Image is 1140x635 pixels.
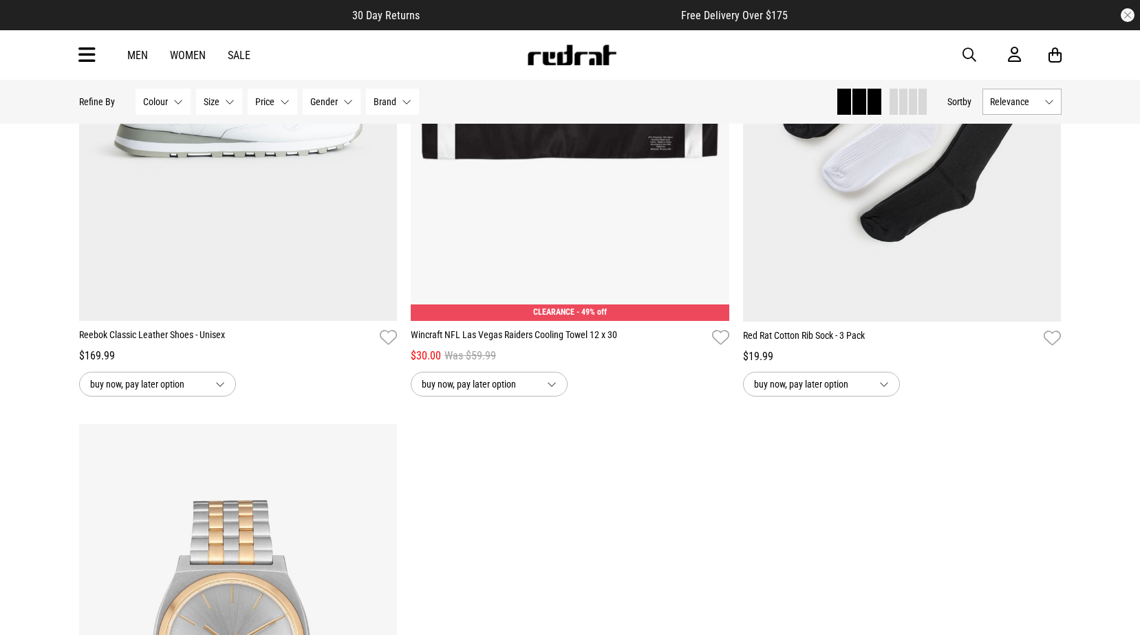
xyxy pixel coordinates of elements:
[411,328,707,348] a: Wincraft NFL Las Vegas Raiders Cooling Towel 12 x 30
[743,348,1062,365] div: $19.99
[79,96,115,107] p: Refine By
[374,96,396,107] span: Brand
[411,372,568,397] button: buy now, pay later option
[127,49,148,62] a: Men
[143,96,168,107] span: Colour
[90,376,204,392] span: buy now, pay later option
[411,348,441,364] span: $30.00
[526,45,617,65] img: Redrat logo
[136,89,191,115] button: Colour
[533,307,574,317] span: CLEARANCE
[248,89,297,115] button: Price
[196,89,242,115] button: Size
[366,89,419,115] button: Brand
[447,8,654,22] iframe: Customer reviews powered by Trustpilot
[577,307,607,317] span: - 49% off
[444,348,496,364] span: Was $59.99
[681,9,788,22] span: Free Delivery Over $175
[754,376,868,392] span: buy now, pay later option
[170,49,206,62] a: Women
[982,89,1062,115] button: Relevance
[228,49,250,62] a: Sale
[422,376,536,392] span: buy now, pay later option
[962,96,971,107] span: by
[303,89,361,115] button: Gender
[310,96,338,107] span: Gender
[352,9,420,22] span: 30 Day Returns
[79,328,375,348] a: Reebok Classic Leather Shoes - Unisex
[204,96,219,107] span: Size
[947,93,971,110] button: Sortby
[743,328,1039,348] a: Red Rat Cotton Rib Sock - 3 Pack
[79,372,236,397] button: buy now, pay later option
[255,96,275,107] span: Price
[743,372,900,397] button: buy now, pay later option
[79,348,398,364] div: $169.99
[11,5,52,47] button: Open LiveChat chat widget
[990,96,1039,107] span: Relevance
